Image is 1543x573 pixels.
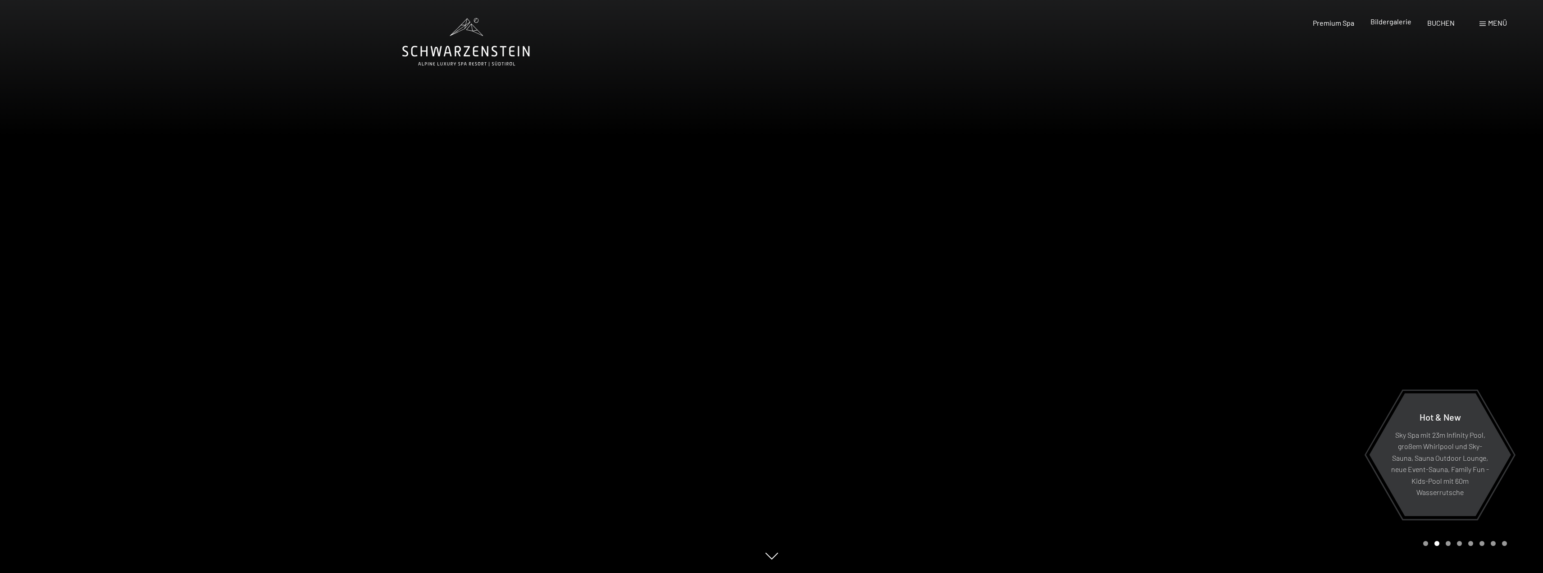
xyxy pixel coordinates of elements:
[1420,411,1461,422] span: Hot & New
[1446,541,1451,546] div: Carousel Page 3
[1457,541,1462,546] div: Carousel Page 4
[1491,541,1496,546] div: Carousel Page 7
[1423,541,1428,546] div: Carousel Page 1
[1434,541,1439,546] div: Carousel Page 2 (Current Slide)
[1488,18,1507,27] span: Menü
[1502,541,1507,546] div: Carousel Page 8
[1313,18,1354,27] a: Premium Spa
[1468,541,1473,546] div: Carousel Page 5
[1479,541,1484,546] div: Carousel Page 6
[1369,393,1511,517] a: Hot & New Sky Spa mit 23m Infinity Pool, großem Whirlpool und Sky-Sauna, Sauna Outdoor Lounge, ne...
[1391,429,1489,498] p: Sky Spa mit 23m Infinity Pool, großem Whirlpool und Sky-Sauna, Sauna Outdoor Lounge, neue Event-S...
[1370,17,1411,26] a: Bildergalerie
[1420,541,1507,546] div: Carousel Pagination
[1427,18,1455,27] a: BUCHEN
